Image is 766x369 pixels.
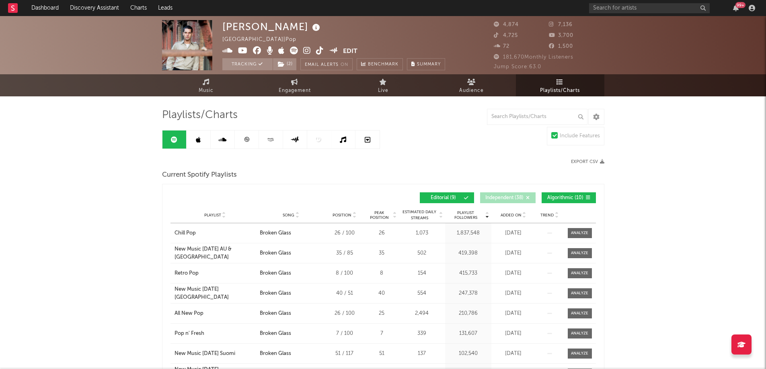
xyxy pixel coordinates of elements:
input: Search for artists [589,3,710,13]
div: 154 [401,269,443,277]
div: 35 [367,249,397,257]
div: 2,494 [401,310,443,318]
span: 72 [494,44,509,49]
button: Independent(38) [480,192,536,203]
a: Pop n' Fresh [175,330,256,338]
span: Engagement [279,86,311,96]
span: Peak Position [367,210,392,220]
div: Chill Pop [175,229,196,237]
span: Estimated Daily Streams [401,209,438,221]
div: [DATE] [493,310,534,318]
div: Broken Glass [260,350,291,358]
a: Engagement [251,74,339,96]
div: 419,398 [447,249,489,257]
div: 99 + [735,2,745,8]
span: Music [199,86,214,96]
div: 7 [367,330,397,338]
span: Position [333,213,351,218]
div: [DATE] [493,249,534,257]
a: New Music [DATE] [GEOGRAPHIC_DATA] [175,285,256,301]
span: 7,136 [549,22,573,27]
a: New Music [DATE] Suomi [175,350,256,358]
div: 7 / 100 [327,330,363,338]
div: 247,378 [447,289,489,298]
span: 4,874 [494,22,519,27]
div: 26 / 100 [327,310,363,318]
span: 1,500 [549,44,573,49]
div: 554 [401,289,443,298]
button: Algorithmic(10) [542,192,596,203]
div: 51 / 117 [327,350,363,358]
span: Song [283,213,294,218]
div: Broken Glass [260,289,291,298]
div: [DATE] [493,269,534,277]
span: 181,670 Monthly Listeners [494,55,573,60]
div: 8 / 100 [327,269,363,277]
div: [DATE] [493,229,534,237]
button: Editorial(9) [420,192,474,203]
div: 40 / 51 [327,289,363,298]
a: Live [339,74,427,96]
div: Broken Glass [260,229,291,237]
span: Benchmark [368,60,398,69]
button: Tracking [222,58,273,70]
a: Playlists/Charts [516,74,604,96]
div: 102,540 [447,350,489,358]
div: All New Pop [175,310,203,318]
div: 25 [367,310,397,318]
div: 502 [401,249,443,257]
div: Broken Glass [260,249,291,257]
div: 131,607 [447,330,489,338]
div: Pop n' Fresh [175,330,204,338]
span: Independent ( 38 ) [485,196,524,200]
span: Playlists/Charts [540,86,580,96]
button: Export CSV [571,159,604,164]
div: 8 [367,269,397,277]
span: Current Spotify Playlists [162,170,237,180]
span: ( 2 ) [273,58,297,70]
div: Broken Glass [260,269,291,277]
div: 1,837,548 [447,229,489,237]
a: Retro Pop [175,269,256,277]
span: Summary [417,62,441,67]
div: Broken Glass [260,330,291,338]
button: (2) [273,58,296,70]
div: 26 [367,229,397,237]
span: Playlists/Charts [162,110,238,120]
span: Live [378,86,388,96]
div: 137 [401,350,443,358]
a: Music [162,74,251,96]
div: 26 / 100 [327,229,363,237]
span: Added On [501,213,522,218]
div: Broken Glass [260,310,291,318]
div: 415,733 [447,269,489,277]
div: [PERSON_NAME] [222,20,322,33]
div: [DATE] [493,330,534,338]
div: [GEOGRAPHIC_DATA] | Pop [222,35,306,45]
a: All New Pop [175,310,256,318]
a: Chill Pop [175,229,256,237]
div: 1,073 [401,229,443,237]
span: Playlist Followers [447,210,485,220]
span: Editorial ( 9 ) [425,196,462,200]
span: Algorithmic ( 10 ) [547,196,584,200]
div: 40 [367,289,397,298]
span: 3,700 [549,33,573,38]
span: Trend [540,213,554,218]
input: Search Playlists/Charts [487,109,587,125]
div: 339 [401,330,443,338]
em: On [341,63,348,67]
button: Edit [343,47,357,57]
button: Summary [407,58,445,70]
span: Playlist [204,213,221,218]
a: New Music [DATE] AU & [GEOGRAPHIC_DATA] [175,245,256,261]
button: Email AlertsOn [300,58,353,70]
a: Audience [427,74,516,96]
div: Retro Pop [175,269,199,277]
div: 35 / 85 [327,249,363,257]
div: New Music [DATE] Suomi [175,350,235,358]
div: Include Features [560,131,600,141]
span: Audience [459,86,484,96]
